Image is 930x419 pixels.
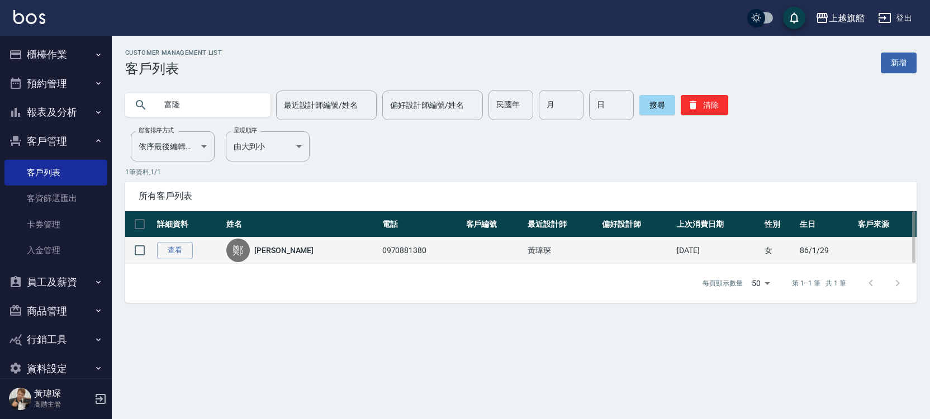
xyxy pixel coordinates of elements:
div: 依序最後編輯時間 [131,131,215,161]
button: 報表及分析 [4,98,107,127]
button: 資料設定 [4,354,107,383]
th: 客戶編號 [463,211,525,237]
input: 搜尋關鍵字 [156,90,262,120]
th: 最近設計師 [525,211,600,237]
th: 電話 [379,211,463,237]
th: 姓名 [224,211,379,237]
span: 所有客戶列表 [139,191,903,202]
img: Logo [13,10,45,24]
img: Person [9,388,31,410]
p: 高階主管 [34,399,91,410]
a: 查看 [157,242,193,259]
a: 客戶列表 [4,160,107,185]
a: 新增 [881,53,917,73]
th: 詳細資料 [154,211,224,237]
button: 行銷工具 [4,325,107,354]
td: 0970881380 [379,237,463,264]
button: 商品管理 [4,297,107,326]
td: 女 [762,237,797,264]
button: 客戶管理 [4,127,107,156]
div: 由大到小 [226,131,310,161]
th: 上次消費日期 [674,211,762,237]
th: 偏好設計師 [599,211,674,237]
p: 1 筆資料, 1 / 1 [125,167,917,177]
a: 客資篩選匯出 [4,185,107,211]
h5: 黃瑋琛 [34,388,91,399]
button: 員工及薪資 [4,268,107,297]
td: 86/1/29 [797,237,855,264]
a: 卡券管理 [4,212,107,237]
th: 客戶來源 [855,211,917,237]
a: [PERSON_NAME] [254,245,314,256]
p: 每頁顯示數量 [703,278,743,288]
div: 50 [747,268,774,298]
label: 呈現順序 [234,126,257,135]
h2: Customer Management List [125,49,222,56]
button: 登出 [874,8,917,28]
button: 清除 [681,95,728,115]
button: 搜尋 [639,95,675,115]
div: 上越旗艦 [829,11,865,25]
button: 上越旗艦 [811,7,869,30]
td: 黃瑋琛 [525,237,600,264]
th: 生日 [797,211,855,237]
button: 預約管理 [4,69,107,98]
label: 顧客排序方式 [139,126,174,135]
th: 性別 [762,211,797,237]
button: 櫃檯作業 [4,40,107,69]
button: save [783,7,805,29]
td: [DATE] [674,237,762,264]
div: 鄭 [226,239,250,262]
a: 入金管理 [4,237,107,263]
p: 第 1–1 筆 共 1 筆 [792,278,846,288]
h3: 客戶列表 [125,61,222,77]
